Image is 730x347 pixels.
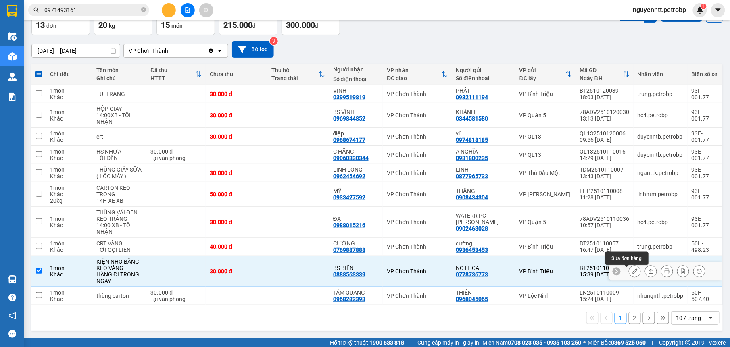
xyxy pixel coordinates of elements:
[210,219,263,225] div: 30.000 đ
[181,3,195,17] button: file-add
[150,155,202,161] div: Tại văn phòng
[96,240,142,247] div: CRT VÀNG
[96,112,142,125] div: 14:00XB - TỐI NHẬN
[333,188,379,194] div: MỸ
[711,3,725,17] button: caret-down
[387,112,448,118] div: VP Chơn Thành
[629,265,641,277] div: Sửa đơn hàng
[701,4,707,9] sup: 1
[96,197,142,204] div: 14H XE XB
[50,197,88,204] div: 20 kg
[50,137,88,143] div: Khác
[98,20,107,30] span: 20
[7,5,17,17] img: logo-vxr
[333,94,365,100] div: 0399519819
[96,222,142,235] div: 14:00 XB - TỐI NHẬN
[645,265,657,277] div: Giao hàng
[210,243,263,250] div: 40.000 đ
[50,115,88,122] div: Khác
[638,293,684,299] div: nhungnth.petrobp
[519,91,572,97] div: VP Bình Triệu
[482,338,582,347] span: Miền Nam
[8,73,17,81] img: warehouse-icon
[271,67,319,73] div: Thu hộ
[692,148,718,161] div: 93E-001.77
[692,289,718,302] div: 50H-507.40
[96,166,142,179] div: THÙNG GIẤY SỮA ( LỐC MÁY )
[387,219,448,225] div: VP Chơn Thành
[50,265,88,271] div: 1 món
[333,173,365,179] div: 0962454692
[456,194,488,201] div: 0908434304
[580,109,630,115] div: 78ADV2510120030
[519,75,565,81] div: ĐC lấy
[580,87,630,94] div: BT2510120039
[580,94,630,100] div: 18:03 [DATE]
[36,20,45,30] span: 13
[150,67,195,73] div: Đã thu
[576,64,634,85] th: Toggle SortBy
[141,6,146,14] span: close-circle
[456,115,488,122] div: 0344581580
[508,339,582,346] strong: 0708 023 035 - 0935 103 250
[96,293,142,299] div: thùng carton
[588,338,646,347] span: Miền Bắc
[456,67,511,73] div: Người gửi
[146,64,206,85] th: Toggle SortBy
[162,3,176,17] button: plus
[166,7,172,13] span: plus
[580,75,623,81] div: Ngày ĐH
[456,289,511,296] div: THIÊN
[141,7,146,12] span: close-circle
[109,23,115,29] span: kg
[456,225,488,232] div: 0902468028
[692,109,718,122] div: 93E-001.77
[31,6,90,35] button: Đơn hàng13đơn
[271,75,319,81] div: Trạng thái
[456,271,488,278] div: 0778736773
[697,6,704,14] img: icon-new-feature
[456,212,511,225] div: WATERR PC PHÚC
[32,44,120,57] input: Select a date range.
[50,247,88,253] div: Khác
[692,87,718,100] div: 93F-001.77
[580,240,630,247] div: BT2510110057
[96,148,142,155] div: HS NHỰA
[456,109,511,115] div: KHÁNH
[315,23,318,29] span: đ
[580,115,630,122] div: 13:13 [DATE]
[638,152,684,158] div: duyenntb.petrobp
[456,166,511,173] div: LINH
[580,216,630,222] div: 78ADV2510110036
[629,312,641,324] button: 2
[210,91,263,97] div: 30.000 đ
[270,37,278,45] sup: 3
[387,67,441,73] div: VP nhận
[150,148,202,155] div: 30.000 đ
[580,222,630,229] div: 10:57 [DATE]
[456,94,488,100] div: 0932111194
[456,247,488,253] div: 0936453453
[456,87,511,94] div: PHÁT
[96,185,142,197] div: CARTON KEO TRONG
[50,185,88,191] div: 1 món
[50,71,88,77] div: Chi tiết
[456,155,488,161] div: 0931800235
[8,275,17,284] img: warehouse-icon
[150,296,202,302] div: Tại văn phòng
[217,48,223,54] svg: open
[519,112,572,118] div: VP Quận 5
[692,216,718,229] div: 93E-001.77
[387,152,448,158] div: VP Chơn Thành
[580,130,630,137] div: QL132510120006
[605,252,649,265] div: Sửa đơn hàng
[638,91,684,97] div: trung.petrobp
[8,93,17,101] img: solution-icon
[50,166,88,173] div: 1 món
[580,166,630,173] div: TDM2510110007
[676,314,701,322] div: 10 / trang
[692,71,718,77] div: Biển số xe
[94,6,152,35] button: Khối lượng20kg
[580,173,630,179] div: 13:43 [DATE]
[333,130,379,137] div: điệp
